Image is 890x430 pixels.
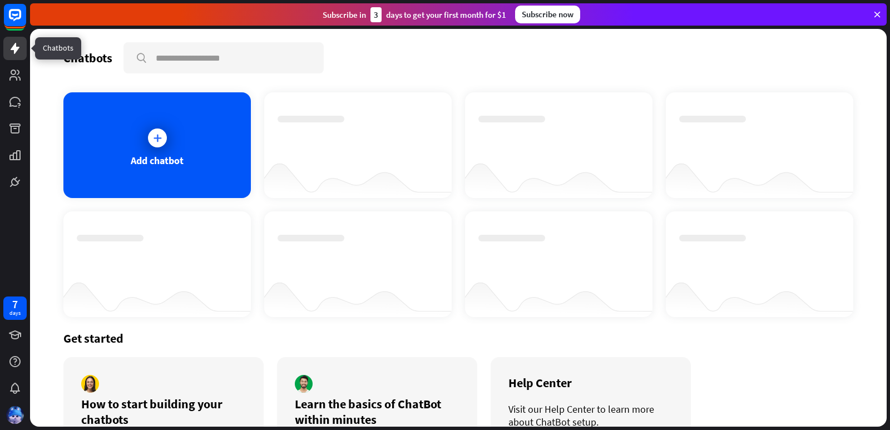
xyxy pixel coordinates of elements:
img: author [81,375,99,393]
div: Chatbots [63,50,112,66]
div: Subscribe in days to get your first month for $1 [323,7,506,22]
div: Visit our Help Center to learn more about ChatBot setup. [508,403,673,428]
img: author [295,375,313,393]
div: Subscribe now [515,6,580,23]
div: How to start building your chatbots [81,396,246,427]
div: days [9,309,21,317]
div: 7 [12,299,18,309]
div: Learn the basics of ChatBot within minutes [295,396,459,427]
div: 3 [370,7,382,22]
button: Open LiveChat chat widget [9,4,42,38]
div: Help Center [508,375,673,391]
div: Add chatbot [131,154,184,167]
a: 7 days [3,296,27,320]
div: Get started [63,330,853,346]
